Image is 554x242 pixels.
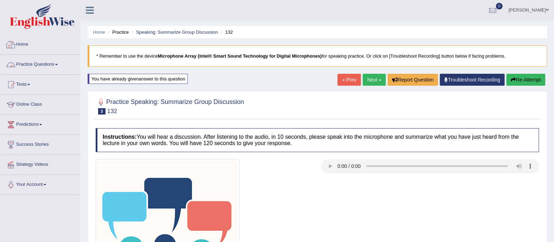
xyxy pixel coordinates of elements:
[0,135,80,152] a: Success Stories
[136,30,218,35] a: Speaking: Summarize Group Discussion
[0,35,80,52] a: Home
[107,108,117,115] small: 132
[98,108,105,115] span: 3
[106,29,129,35] li: Practice
[363,74,386,86] a: Next »
[103,134,137,140] b: Instructions:
[506,74,545,86] button: Re-Attempt
[96,128,539,152] h4: You will hear a discussion. After listening to the audio, in 10 seconds, please speak into the mi...
[0,175,80,192] a: Your Account
[440,74,505,86] a: Troubleshoot Recording
[496,3,503,9] span: 0
[0,75,80,92] a: Tests
[96,97,244,115] h2: Practice Speaking: Summarize Group Discussion
[93,30,105,35] a: Home
[0,95,80,112] a: Online Class
[0,155,80,172] a: Strategy Videos
[337,74,361,86] a: « Prev
[88,45,547,67] blockquote: * Remember to use the device for speaking practice. Or click on [Troubleshoot Recording] button b...
[158,53,322,59] b: Microphone Array (Intel® Smart Sound Technology for Digital Microphones)
[0,115,80,132] a: Predictions
[0,55,80,72] a: Practice Questions
[219,29,233,35] li: 132
[88,74,188,84] div: You have already given answer to this question
[388,74,438,86] button: Report Question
